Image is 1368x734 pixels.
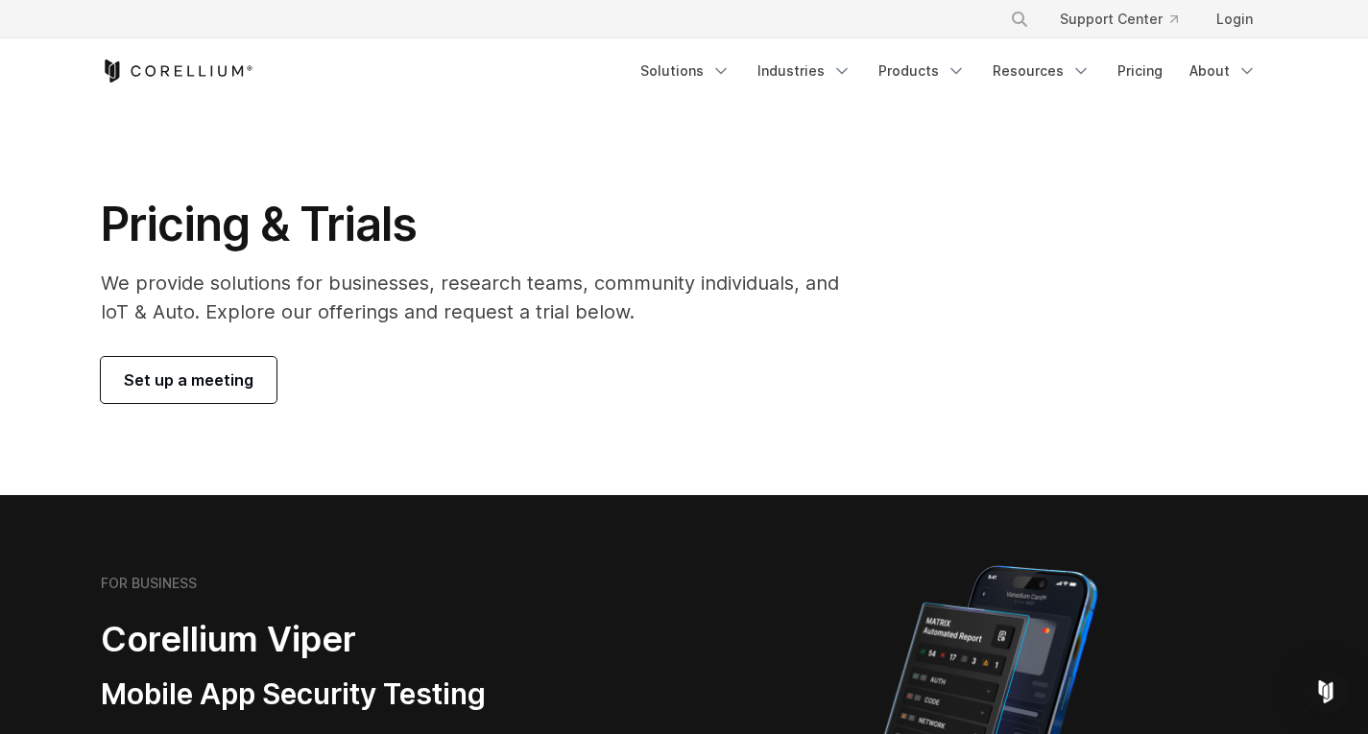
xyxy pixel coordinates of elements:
[1303,669,1349,715] div: Open Intercom Messenger
[1178,54,1268,88] a: About
[124,368,253,391] span: Set up a meeting
[867,54,977,88] a: Products
[101,269,866,326] p: We provide solutions for businesses, research teams, community individuals, and IoT & Auto. Explo...
[101,357,276,403] a: Set up a meeting
[629,54,1268,88] div: Navigation Menu
[101,676,592,713] h3: Mobile App Security Testing
[1002,2,1037,36] button: Search
[1201,2,1268,36] a: Login
[101,575,197,592] h6: FOR BUSINESS
[101,59,253,83] a: Corellium Home
[101,196,866,253] h1: Pricing & Trials
[981,54,1102,88] a: Resources
[987,2,1268,36] div: Navigation Menu
[746,54,863,88] a: Industries
[1106,54,1174,88] a: Pricing
[629,54,742,88] a: Solutions
[101,618,592,661] h2: Corellium Viper
[1044,2,1193,36] a: Support Center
